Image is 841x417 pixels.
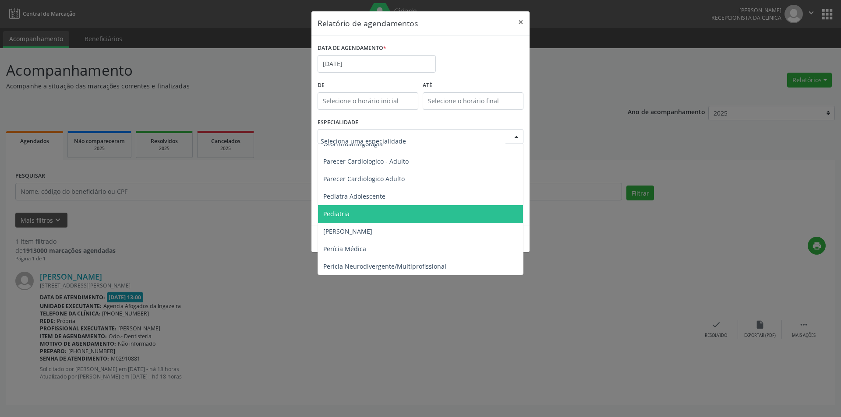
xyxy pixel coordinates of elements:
button: Close [512,11,530,33]
input: Selecione o horário final [423,92,523,110]
span: Otorrinolaringologia [323,140,383,148]
span: Pediatra Adolescente [323,192,385,200]
span: Parecer Cardiologico Adulto [323,175,405,183]
input: Selecione o horário inicial [318,92,418,110]
label: De [318,79,418,92]
input: Selecione uma data ou intervalo [318,55,436,73]
span: Perícia Médica [323,245,366,253]
h5: Relatório de agendamentos [318,18,418,29]
span: Pediatria [323,210,350,218]
label: DATA DE AGENDAMENTO [318,42,386,55]
span: Perícia Neurodivergente/Multiprofissional [323,262,446,270]
label: ATÉ [423,79,523,92]
span: [PERSON_NAME] [323,227,372,235]
span: Parecer Cardiologico - Adulto [323,157,409,165]
input: Seleciona uma especialidade [321,132,505,150]
label: ESPECIALIDADE [318,116,358,130]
